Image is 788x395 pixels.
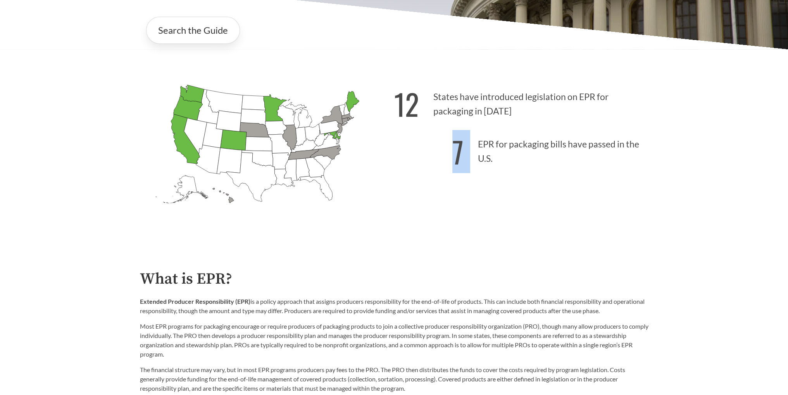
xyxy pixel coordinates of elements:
[140,270,648,288] h2: What is EPR?
[452,130,464,173] strong: 7
[140,297,648,315] p: is a policy approach that assigns producers responsibility for the end-of-life of products. This ...
[146,17,240,44] a: Search the Guide
[394,78,648,126] p: States have introduced legislation on EPR for packaging in [DATE]
[140,298,250,305] strong: Extended Producer Responsibility (EPR)
[394,125,648,173] p: EPR for packaging bills have passed in the U.S.
[394,82,419,125] strong: 12
[140,365,648,393] p: The financial structure may vary, but in most EPR programs producers pay fees to the PRO. The PRO...
[140,322,648,359] p: Most EPR programs for packaging encourage or require producers of packaging products to join a co...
